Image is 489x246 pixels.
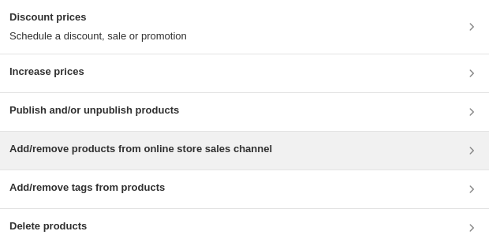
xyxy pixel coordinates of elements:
[9,141,272,157] h3: Add/remove products from online store sales channel
[9,180,165,196] h3: Add/remove tags from products
[9,64,84,80] h3: Increase prices
[9,218,87,234] h3: Delete products
[9,9,187,25] h3: Discount prices
[9,28,187,44] p: Schedule a discount, sale or promotion
[9,102,179,118] h3: Publish and/or unpublish products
